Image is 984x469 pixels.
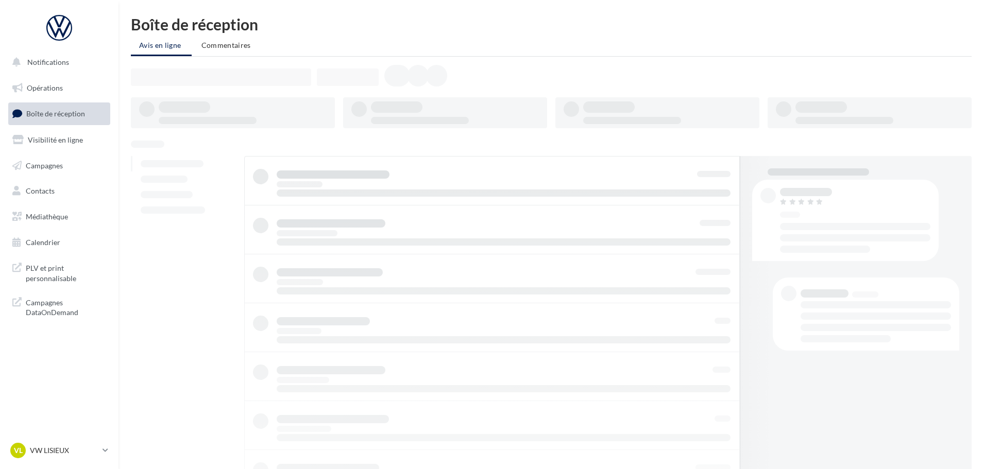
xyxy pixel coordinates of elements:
[27,83,63,92] span: Opérations
[6,206,112,228] a: Médiathèque
[26,109,85,118] span: Boîte de réception
[131,16,972,32] div: Boîte de réception
[6,155,112,177] a: Campagnes
[26,261,106,283] span: PLV et print personnalisable
[6,129,112,151] a: Visibilité en ligne
[14,445,23,456] span: VL
[28,135,83,144] span: Visibilité en ligne
[26,161,63,169] span: Campagnes
[27,58,69,66] span: Notifications
[30,445,98,456] p: VW LISIEUX
[26,238,60,247] span: Calendrier
[6,51,108,73] button: Notifications
[201,41,251,49] span: Commentaires
[6,232,112,253] a: Calendrier
[6,180,112,202] a: Contacts
[6,257,112,287] a: PLV et print personnalisable
[6,291,112,322] a: Campagnes DataOnDemand
[26,296,106,318] span: Campagnes DataOnDemand
[26,186,55,195] span: Contacts
[8,441,110,460] a: VL VW LISIEUX
[6,77,112,99] a: Opérations
[26,212,68,221] span: Médiathèque
[6,102,112,125] a: Boîte de réception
